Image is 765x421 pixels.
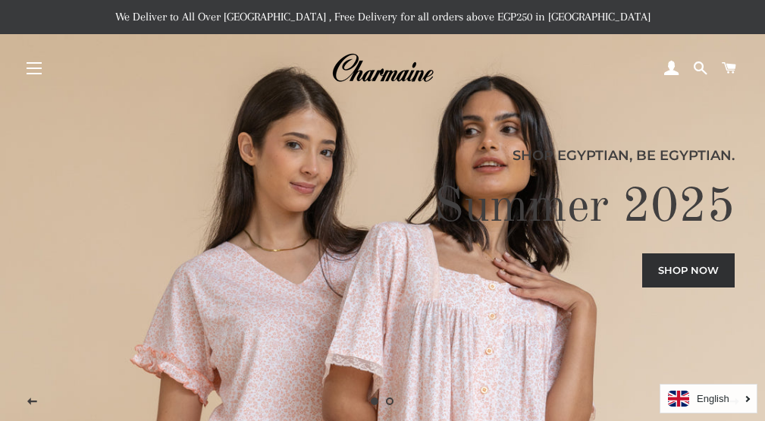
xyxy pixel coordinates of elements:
[715,383,753,421] button: Next slide
[30,178,735,238] h2: Summer 2025
[642,253,735,287] a: Shop now
[668,391,749,407] a: English
[368,394,383,409] a: Slide 1, current
[14,383,52,421] button: Previous slide
[30,145,735,166] p: Shop Egyptian, Be Egyptian.
[331,52,434,85] img: Charmaine Egypt
[697,394,729,404] i: English
[383,394,398,409] a: Load slide 2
